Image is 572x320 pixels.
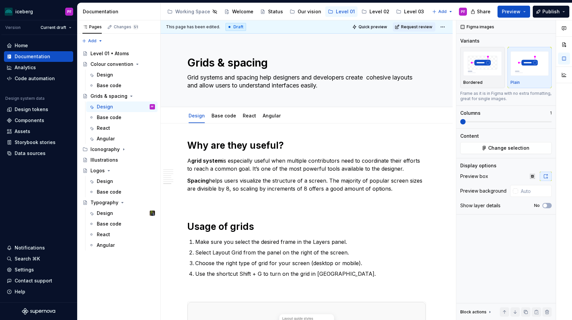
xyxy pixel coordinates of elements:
div: Contact support [15,277,52,284]
div: Display options [460,162,497,169]
button: Help [4,286,73,297]
div: Page tree [80,48,158,250]
a: Status [257,6,286,17]
div: Typography [90,199,118,206]
div: Storybook stories [15,139,56,146]
a: React [86,229,158,240]
button: Change selection [460,142,552,154]
span: Quick preview [358,24,387,30]
div: Show layer details [460,202,500,209]
h1: Why are they useful? [187,139,426,151]
div: Preview box [460,173,488,180]
p: A is especially useful when multiple contributors need to coordinate their efforts to reach a com... [187,157,426,173]
a: Settings [4,264,73,275]
button: Search ⌘K [4,253,73,264]
textarea: Grids & spacing [186,55,425,71]
button: Notifications [4,242,73,253]
div: Assets [15,128,30,135]
div: React [97,125,110,131]
div: Data sources [15,150,46,157]
div: Content [460,133,479,139]
div: Version [5,25,21,30]
button: Share [467,6,495,18]
div: Design [97,72,113,78]
div: PF [67,9,71,14]
div: Design tokens [15,106,48,113]
div: Page tree [165,5,429,18]
a: Working Space [165,6,220,17]
div: Design [186,108,208,122]
div: Logos [90,167,105,174]
div: Analytics [15,64,36,71]
div: Variants [460,38,480,44]
div: Base code [97,114,121,121]
svg: Supernova Logo [22,308,55,315]
div: Working Space [175,8,210,15]
img: placeholder [510,51,549,76]
div: Our vision [298,8,321,15]
div: Angular [97,135,115,142]
div: Level 01 • Atoms [90,50,129,57]
div: Notifications [15,244,45,251]
a: Code automation [4,73,73,84]
div: Iconography [80,144,158,155]
div: Block actions [460,309,487,315]
div: Draft [225,23,246,31]
a: Base code [212,113,236,118]
p: Use the shortcut Shift + G to turn on the grid in [GEOGRAPHIC_DATA]. [195,270,426,278]
div: Frame as it is in Figma with no extra formatting, great for single images. [460,91,552,101]
a: React [86,123,158,133]
button: placeholderBordered [460,47,505,88]
a: Analytics [4,62,73,73]
div: Level 03 [404,8,424,15]
a: Assets [4,126,73,137]
div: Base code [97,189,121,195]
strong: Spacing [187,177,209,184]
a: UX patterns [428,6,469,17]
textarea: Grid systems and spacing help designers and developers create cohesive layouts and allow users to... [186,72,425,91]
div: Columns [460,110,481,116]
div: PF [151,103,154,110]
div: Base code [209,108,239,122]
a: Welcome [221,6,256,17]
div: Settings [15,266,34,273]
a: Storybook stories [4,137,73,148]
span: Preview [502,8,520,15]
button: Publish [533,6,569,18]
a: Level 02 [359,6,392,17]
a: Base code [86,187,158,197]
div: Design system data [5,96,45,101]
a: Design tokens [4,104,73,115]
button: Current draft [38,23,74,32]
p: helps users visualize the structure of a screen. The majority of popular screen sizes are divisib... [187,177,426,193]
p: Bordered [463,80,483,85]
a: Design [86,176,158,187]
a: DesignPF [86,101,158,112]
a: Base code [86,219,158,229]
div: Level 02 [369,8,389,15]
a: Home [4,40,73,51]
a: Logos [80,165,158,176]
button: icebergPF [1,4,76,19]
a: Angular [263,113,281,118]
div: Help [15,288,25,295]
div: Design [97,210,113,217]
div: Components [15,117,44,124]
p: 1 [550,110,552,116]
div: Design [97,178,113,185]
div: Search ⌘K [15,255,40,262]
a: React [243,113,256,118]
img: placeholder [463,51,502,76]
a: Components [4,115,73,126]
a: Base code [86,80,158,91]
a: Base code [86,112,158,123]
a: DesignSimon Désilets [86,208,158,219]
span: Share [477,8,491,15]
a: Angular [86,240,158,250]
button: Request review [393,22,435,32]
span: Current draft [41,25,66,30]
button: Preview [498,6,530,18]
a: Design [189,113,205,118]
button: placeholderPlain [507,47,552,88]
a: Level 01 [325,6,357,17]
